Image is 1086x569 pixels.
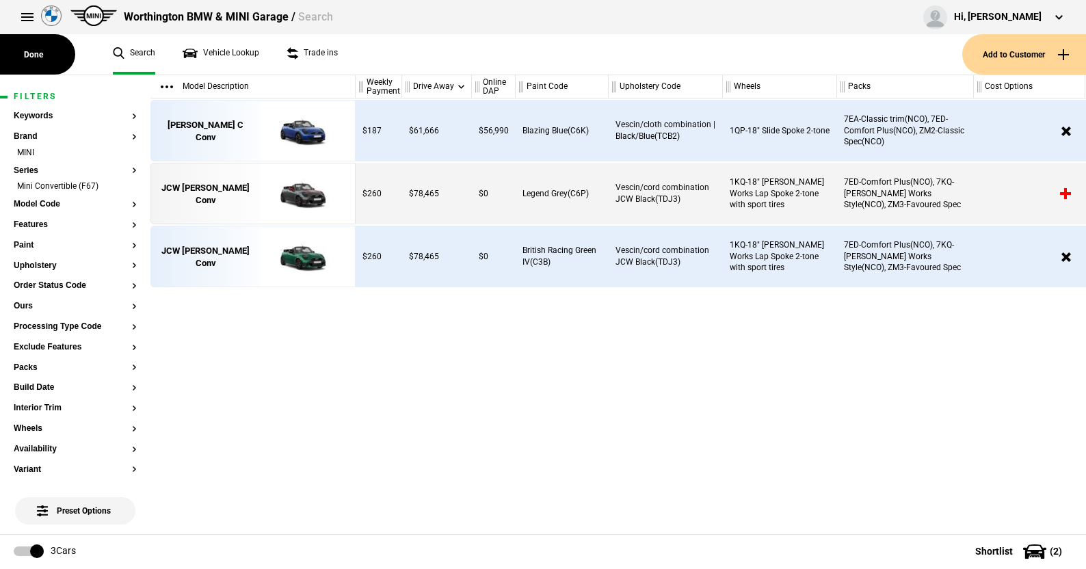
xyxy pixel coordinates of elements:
[14,220,137,230] button: Features
[287,34,338,75] a: Trade ins
[516,75,608,98] div: Paint Code
[158,182,253,207] div: JCW [PERSON_NAME] Conv
[14,166,137,176] button: Series
[14,166,137,200] section: SeriesMini Convertible (F67)
[472,226,516,287] div: $0
[472,75,515,98] div: Online DAP
[14,181,137,194] li: Mini Convertible (F67)
[723,75,836,98] div: Wheels
[356,100,402,161] div: $187
[70,5,117,26] img: mini.png
[14,92,137,101] h1: Filters
[516,226,609,287] div: British Racing Green IV(C3B)
[14,281,137,291] button: Order Status Code
[975,546,1013,556] span: Shortlist
[14,281,137,302] section: Order Status Code
[402,163,472,224] div: $78,465
[14,445,137,465] section: Availability
[158,101,253,162] a: [PERSON_NAME] C Conv
[14,147,137,161] li: MINI
[356,75,401,98] div: Weekly Payment
[14,261,137,271] button: Upholstery
[124,10,333,25] div: Worthington BMW & MINI Garage /
[14,200,137,209] button: Model Code
[158,119,253,144] div: [PERSON_NAME] C Conv
[253,101,348,162] img: cosySec
[14,302,137,322] section: Ours
[14,445,137,454] button: Availability
[14,465,137,475] button: Variant
[837,75,973,98] div: Packs
[253,163,348,225] img: cosySec
[14,261,137,282] section: Upholstery
[516,163,609,224] div: Legend Grey(C6P)
[402,226,472,287] div: $78,465
[609,75,722,98] div: Upholstery Code
[14,220,137,241] section: Features
[609,226,723,287] div: Vescin/cord combination JCW Black(TDJ3)
[723,163,837,224] div: 1KQ-18" [PERSON_NAME] Works Lap Spoke 2-tone with sport tires
[183,34,259,75] a: Vehicle Lookup
[14,343,137,363] section: Exclude Features
[158,226,253,288] a: JCW [PERSON_NAME] Conv
[609,163,723,224] div: Vescin/cord combination JCW Black(TDJ3)
[837,163,974,224] div: 7ED-Comfort Plus(NCO), 7KQ-[PERSON_NAME] Works Style(NCO), ZM3-Favoured Spec
[837,226,974,287] div: 7ED-Comfort Plus(NCO), 7KQ-[PERSON_NAME] Works Style(NCO), ZM3-Favoured Spec
[955,534,1086,568] button: Shortlist(2)
[14,111,137,121] button: Keywords
[253,226,348,288] img: cosySec
[723,226,837,287] div: 1KQ-18" [PERSON_NAME] Works Lap Spoke 2-tone with sport tires
[14,403,137,413] button: Interior Trim
[472,100,516,161] div: $56,990
[14,302,137,311] button: Ours
[402,75,471,98] div: Drive Away
[14,241,137,261] section: Paint
[14,200,137,220] section: Model Code
[1050,546,1062,556] span: ( 2 )
[298,10,333,23] span: Search
[51,544,76,558] div: 3 Cars
[113,34,155,75] a: Search
[14,241,137,250] button: Paint
[41,5,62,26] img: bmw.png
[516,100,609,161] div: Blazing Blue(C6K)
[14,383,137,403] section: Build Date
[14,322,137,332] button: Processing Type Code
[472,163,516,224] div: $0
[837,100,974,161] div: 7EA-Classic trim(NCO), 7ED-Comfort Plus(NCO), ZM2-Classic Spec(NCO)
[14,111,137,132] section: Keywords
[14,424,137,445] section: Wheels
[158,245,253,269] div: JCW [PERSON_NAME] Conv
[14,465,137,486] section: Variant
[14,403,137,424] section: Interior Trim
[14,322,137,343] section: Processing Type Code
[158,163,253,225] a: JCW [PERSON_NAME] Conv
[14,424,137,434] button: Wheels
[14,343,137,352] button: Exclude Features
[356,163,402,224] div: $260
[40,489,111,516] span: Preset Options
[14,132,137,166] section: BrandMINI
[14,383,137,393] button: Build Date
[954,10,1042,24] div: Hi, [PERSON_NAME]
[14,363,137,384] section: Packs
[356,226,402,287] div: $260
[150,75,355,98] div: Model Description
[14,132,137,142] button: Brand
[723,100,837,161] div: 1QP-18" Slide Spoke 2-tone
[609,100,723,161] div: Vescin/cloth combination | Black/Blue(TCB2)
[14,363,137,373] button: Packs
[974,75,1085,98] div: Cost Options
[402,100,472,161] div: $61,666
[962,34,1086,75] button: Add to Customer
